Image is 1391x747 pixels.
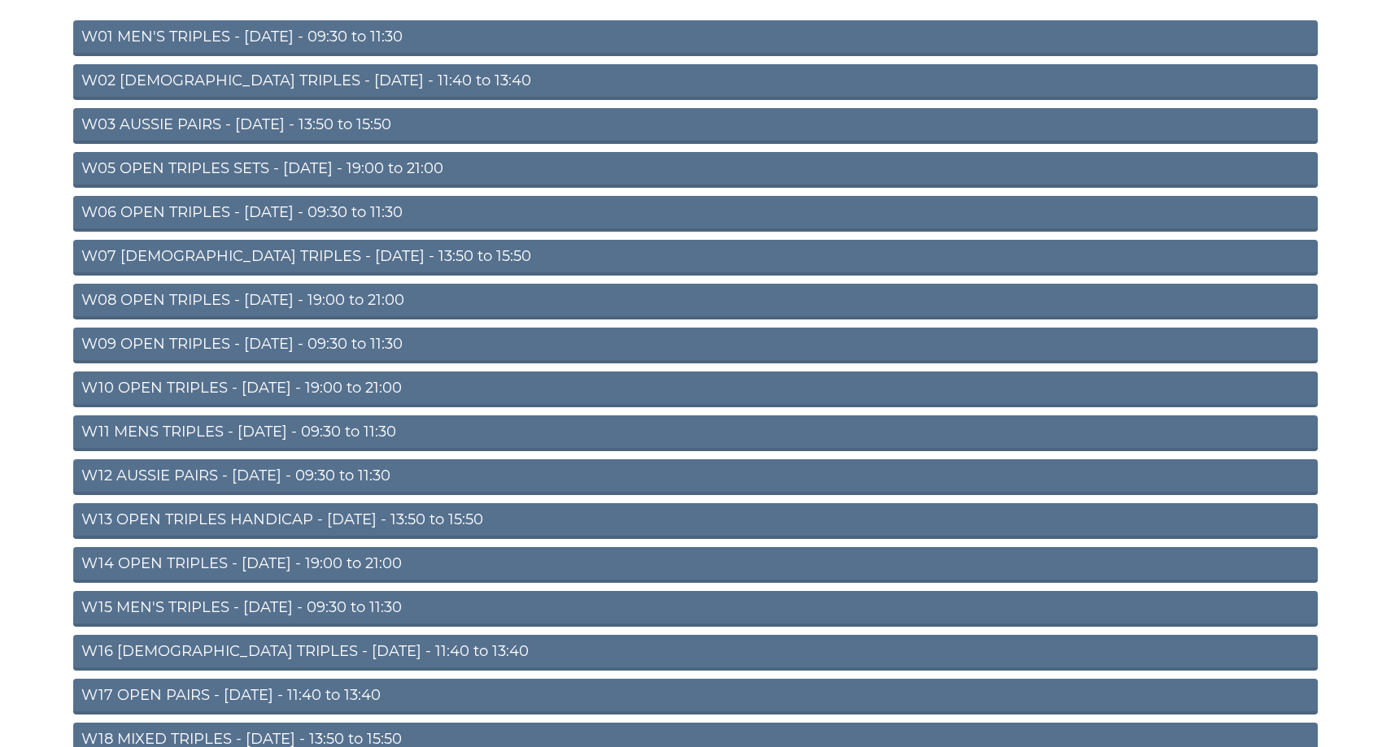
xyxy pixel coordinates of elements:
[73,371,1318,407] a: W10 OPEN TRIPLES - [DATE] - 19:00 to 21:00
[73,503,1318,539] a: W13 OPEN TRIPLES HANDICAP - [DATE] - 13:50 to 15:50
[73,196,1318,232] a: W06 OPEN TRIPLES - [DATE] - 09:30 to 11:30
[73,152,1318,188] a: W05 OPEN TRIPLES SETS - [DATE] - 19:00 to 21:00
[73,284,1318,319] a: W08 OPEN TRIPLES - [DATE] - 19:00 to 21:00
[73,240,1318,276] a: W07 [DEMOGRAPHIC_DATA] TRIPLES - [DATE] - 13:50 to 15:50
[73,415,1318,451] a: W11 MENS TRIPLES - [DATE] - 09:30 to 11:30
[73,20,1318,56] a: W01 MEN'S TRIPLES - [DATE] - 09:30 to 11:30
[73,328,1318,363] a: W09 OPEN TRIPLES - [DATE] - 09:30 to 11:30
[73,64,1318,100] a: W02 [DEMOGRAPHIC_DATA] TRIPLES - [DATE] - 11:40 to 13:40
[73,679,1318,714] a: W17 OPEN PAIRS - [DATE] - 11:40 to 13:40
[73,547,1318,583] a: W14 OPEN TRIPLES - [DATE] - 19:00 to 21:00
[73,635,1318,671] a: W16 [DEMOGRAPHIC_DATA] TRIPLES - [DATE] - 11:40 to 13:40
[73,591,1318,627] a: W15 MEN'S TRIPLES - [DATE] - 09:30 to 11:30
[73,459,1318,495] a: W12 AUSSIE PAIRS - [DATE] - 09:30 to 11:30
[73,108,1318,144] a: W03 AUSSIE PAIRS - [DATE] - 13:50 to 15:50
